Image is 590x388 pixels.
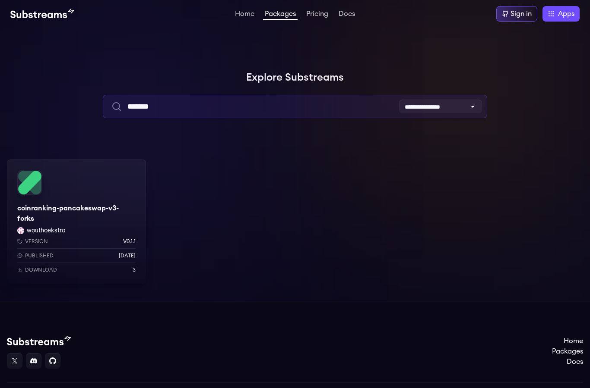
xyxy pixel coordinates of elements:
a: Home [233,10,256,19]
a: Packages [552,346,583,357]
img: Substream's logo [10,9,74,19]
a: Docs [552,357,583,367]
p: Download [25,266,57,273]
img: Substream's logo [7,336,71,346]
a: Docs [337,10,357,19]
a: Home [552,336,583,346]
button: wouthoekstra [27,226,66,235]
a: Packages [263,10,298,20]
p: v0.1.1 [123,238,136,245]
p: Published [25,252,54,259]
span: Apps [558,9,574,19]
div: Sign in [511,9,532,19]
h1: Explore Substreams [7,69,583,86]
a: Pricing [305,10,330,19]
a: coinranking-pancakeswap-v3-forkscoinranking-pancakeswap-v3-forkswouthoekstra wouthoekstraVersionv... [7,160,146,284]
p: [DATE] [119,252,136,259]
p: Version [25,238,48,245]
a: Sign in [496,6,537,22]
p: 3 [133,266,136,273]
